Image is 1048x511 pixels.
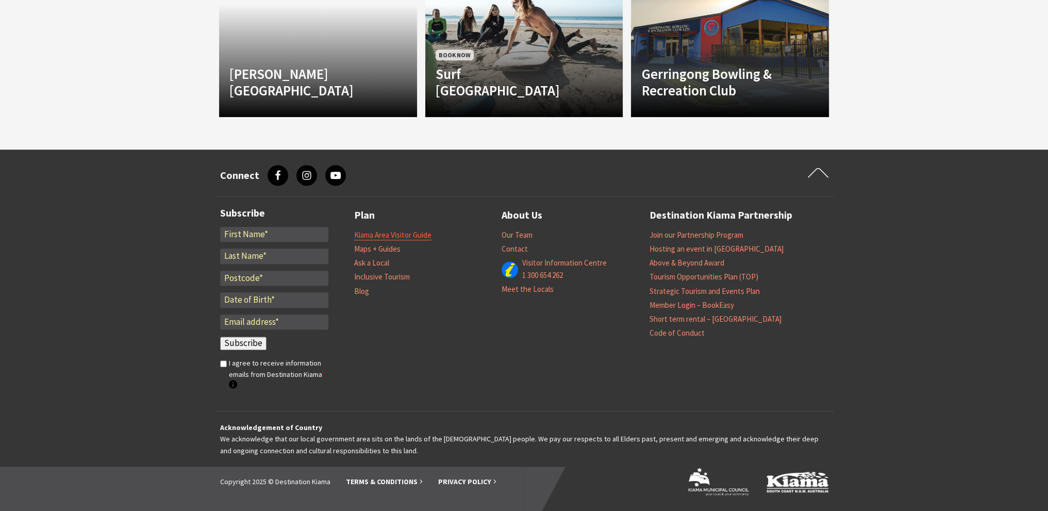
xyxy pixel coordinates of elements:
[346,477,423,487] a: Terms & Conditions
[220,169,259,182] h3: Connect
[354,286,369,296] a: Blog
[650,244,784,254] a: Hosting an event in [GEOGRAPHIC_DATA]
[220,271,328,286] input: Postcode*
[522,258,607,268] a: Visitor Information Centre
[502,230,533,240] a: Our Team
[220,249,328,264] input: Last Name*
[220,337,267,350] input: Subscribe
[220,476,330,487] li: Copyright 2025 © Destination Kiama
[220,422,828,456] p: We acknowledge that our local government area sits on the lands of the [DEMOGRAPHIC_DATA] people....
[220,315,328,330] input: Email address*
[354,258,389,268] a: Ask a Local
[229,65,377,99] h4: [PERSON_NAME][GEOGRAPHIC_DATA]
[502,284,554,294] a: Meet the Locals
[641,65,789,99] h4: Gerringong Bowling & Recreation Club
[436,65,583,99] h4: Surf [GEOGRAPHIC_DATA]
[220,423,322,432] strong: Acknowledgement of Country
[650,272,758,282] a: Tourism Opportunities Plan (TOP)
[220,227,328,242] input: First Name*
[438,477,496,487] a: Privacy Policy
[650,300,734,310] a: Member Login – BookEasy
[220,292,328,308] input: Date of Birth*
[502,244,528,254] a: Contact
[354,272,410,282] a: Inclusive Tourism
[522,270,563,281] a: 1 300 654 262
[650,286,760,296] a: Strategic Tourism and Events Plan
[354,230,431,240] a: Kiama Area Visitor Guide
[502,207,542,224] a: About Us
[220,207,328,219] h3: Subscribe
[767,471,828,492] img: Kiama Logo
[354,244,401,254] a: Maps + Guides
[229,357,328,392] label: I agree to receive information emails from Destination Kiama
[650,258,724,268] a: Above & Beyond Award
[650,314,781,338] a: Short term rental – [GEOGRAPHIC_DATA] Code of Conduct
[436,50,474,60] span: Book Now
[650,207,792,224] a: Destination Kiama Partnership
[650,230,743,240] a: Join our Partnership Program
[354,207,375,224] a: Plan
